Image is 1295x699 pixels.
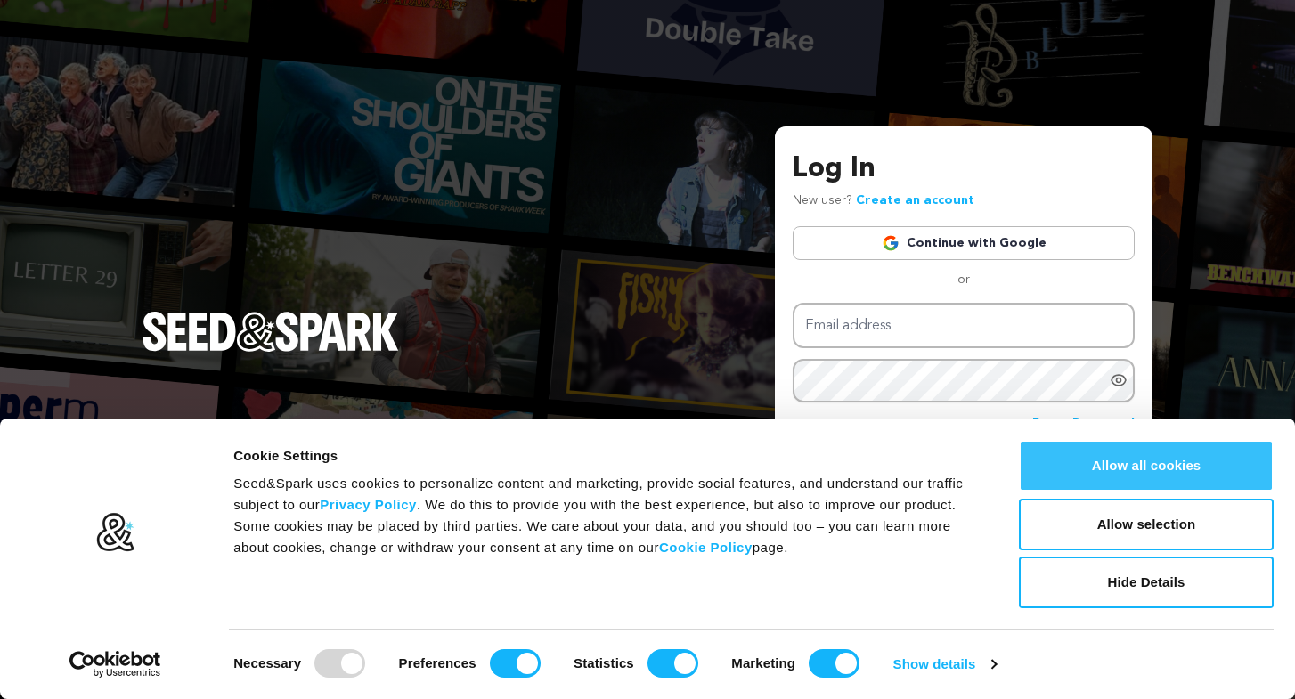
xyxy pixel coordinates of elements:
[793,148,1135,191] h3: Log In
[233,655,301,671] strong: Necessary
[37,651,193,678] a: Usercentrics Cookiebot - opens in a new window
[143,312,399,351] img: Seed&Spark Logo
[1019,499,1274,550] button: Allow selection
[233,473,979,558] div: Seed&Spark uses cookies to personalize content and marketing, provide social features, and unders...
[659,540,753,555] a: Cookie Policy
[731,655,795,671] strong: Marketing
[574,655,634,671] strong: Statistics
[320,497,417,512] a: Privacy Policy
[793,303,1135,348] input: Email address
[1019,557,1274,608] button: Hide Details
[1032,413,1135,435] a: Reset Password
[233,445,979,467] div: Cookie Settings
[893,651,997,678] a: Show details
[882,234,900,252] img: Google logo
[232,642,233,643] legend: Consent Selection
[1019,440,1274,492] button: Allow all cookies
[856,194,974,207] a: Create an account
[95,512,135,553] img: logo
[1110,371,1128,389] a: Show password as plain text. Warning: this will display your password on the screen.
[143,312,399,386] a: Seed&Spark Homepage
[947,271,981,289] span: or
[399,655,476,671] strong: Preferences
[793,191,974,212] p: New user?
[793,226,1135,260] a: Continue with Google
